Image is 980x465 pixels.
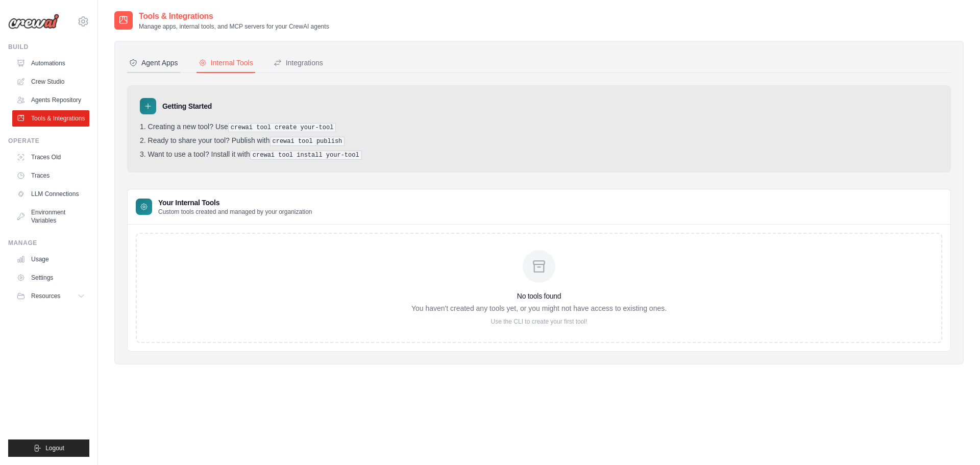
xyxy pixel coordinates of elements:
[45,444,64,452] span: Logout
[8,43,89,51] div: Build
[139,10,329,22] h2: Tools & Integrations
[140,136,938,146] li: Ready to share your tool? Publish with
[8,137,89,145] div: Operate
[270,137,345,146] pre: crewai tool publish
[272,54,325,73] button: Integrations
[411,291,667,301] h3: No tools found
[139,22,329,31] p: Manage apps, internal tools, and MCP servers for your CrewAI agents
[12,251,89,267] a: Usage
[140,150,938,160] li: Want to use a tool? Install it with
[199,58,253,68] div: Internal Tools
[411,317,667,326] p: Use the CLI to create your first tool!
[8,14,59,29] img: Logo
[12,92,89,108] a: Agents Repository
[8,439,89,457] button: Logout
[274,58,323,68] div: Integrations
[12,270,89,286] a: Settings
[12,74,89,90] a: Crew Studio
[12,110,89,127] a: Tools & Integrations
[8,239,89,247] div: Manage
[228,123,336,132] pre: crewai tool create your-tool
[140,123,938,132] li: Creating a new tool? Use
[31,292,60,300] span: Resources
[127,54,180,73] button: Agent Apps
[197,54,255,73] button: Internal Tools
[12,186,89,202] a: LLM Connections
[158,208,312,216] p: Custom tools created and managed by your organization
[12,204,89,229] a: Environment Variables
[162,101,212,111] h3: Getting Started
[12,167,89,184] a: Traces
[250,151,362,160] pre: crewai tool install your-tool
[411,303,667,313] p: You haven't created any tools yet, or you might not have access to existing ones.
[12,288,89,304] button: Resources
[12,149,89,165] a: Traces Old
[158,198,312,208] h3: Your Internal Tools
[12,55,89,71] a: Automations
[129,58,178,68] div: Agent Apps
